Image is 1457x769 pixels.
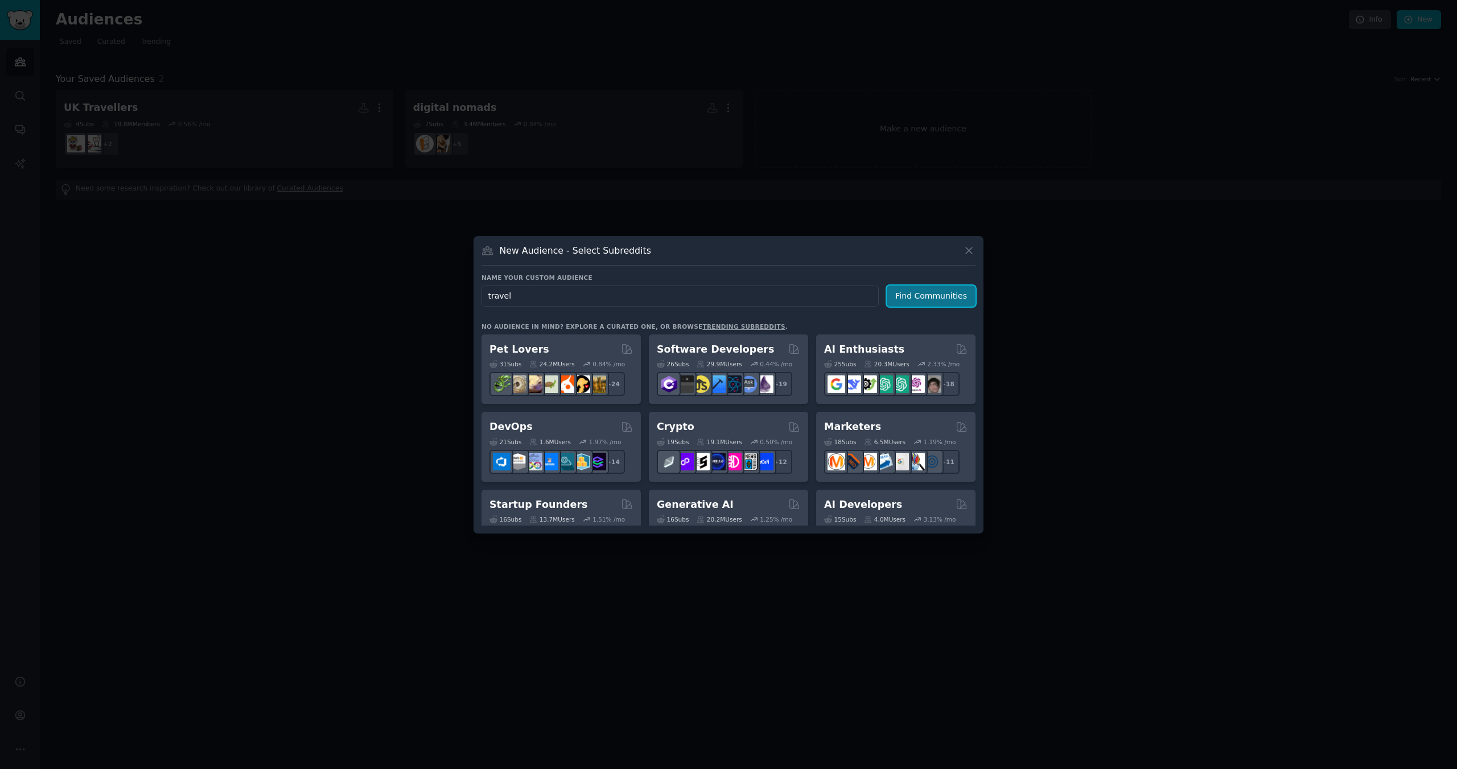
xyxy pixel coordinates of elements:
div: 31 Sub s [489,360,521,368]
img: DevOpsLinks [541,453,558,470]
div: 26 Sub s [657,360,689,368]
div: + 19 [768,372,792,396]
img: bigseo [843,453,861,470]
img: Docker_DevOps [525,453,542,470]
img: content_marketing [828,453,845,470]
img: AWS_Certified_Experts [509,453,526,470]
img: DeepSeek [843,375,861,393]
h2: Software Developers [657,342,774,357]
img: PetAdvice [573,375,590,393]
h2: Pet Lovers [489,342,549,357]
h2: Startup Founders [489,498,587,512]
div: 1.19 % /mo [924,438,956,446]
div: 1.51 % /mo [592,515,625,523]
div: + 11 [936,450,960,474]
img: ethfinance [660,453,678,470]
div: 18 Sub s [824,438,856,446]
img: defiblockchain [724,453,742,470]
img: defi_ [756,453,773,470]
img: leopardgeckos [525,375,542,393]
img: ArtificalIntelligence [923,375,941,393]
img: ballpython [509,375,526,393]
img: AskComputerScience [740,375,758,393]
img: elixir [756,375,773,393]
h2: AI Enthusiasts [824,342,904,357]
h2: AI Developers [824,498,902,512]
img: PlatformEngineers [588,453,606,470]
img: AItoolsCatalog [859,375,877,393]
div: 25 Sub s [824,360,856,368]
img: 0xPolygon [676,453,694,470]
div: 20.3M Users [864,360,909,368]
div: 0.50 % /mo [760,438,792,446]
button: Find Communities [887,286,976,307]
img: OnlineMarketing [923,453,941,470]
a: trending subreddits [702,323,785,330]
img: herpetology [493,375,511,393]
div: 29.9M Users [697,360,742,368]
div: + 18 [936,372,960,396]
h2: Marketers [824,420,881,434]
img: reactnative [724,375,742,393]
div: 1.6M Users [529,438,571,446]
div: 24.2M Users [529,360,574,368]
div: 2.33 % /mo [927,360,960,368]
div: + 12 [768,450,792,474]
img: cockatiel [557,375,574,393]
img: AskMarketing [859,453,877,470]
img: platformengineering [557,453,574,470]
img: GoogleGeminiAI [828,375,845,393]
div: 3.13 % /mo [924,515,956,523]
div: 16 Sub s [489,515,521,523]
h2: Crypto [657,420,694,434]
div: No audience in mind? Explore a curated one, or browse . [481,323,788,330]
div: 1.97 % /mo [589,438,622,446]
div: 0.84 % /mo [592,360,625,368]
div: 4.0M Users [864,515,906,523]
div: 13.7M Users [529,515,574,523]
img: iOSProgramming [708,375,726,393]
img: aws_cdk [573,453,590,470]
img: turtle [541,375,558,393]
img: dogbreed [588,375,606,393]
h2: DevOps [489,420,533,434]
div: 19.1M Users [697,438,742,446]
img: Emailmarketing [875,453,893,470]
img: software [676,375,694,393]
img: MarketingResearch [907,453,925,470]
div: 16 Sub s [657,515,689,523]
img: googleads [891,453,909,470]
img: ethstaker [692,453,710,470]
img: OpenAIDev [907,375,925,393]
img: azuredevops [493,453,511,470]
div: 6.5M Users [864,438,906,446]
div: + 24 [601,372,625,396]
img: CryptoNews [740,453,758,470]
div: 20.2M Users [697,515,742,523]
div: 21 Sub s [489,438,521,446]
img: learnjavascript [692,375,710,393]
img: web3 [708,453,726,470]
h2: Generative AI [657,498,734,512]
div: 0.44 % /mo [760,360,792,368]
div: 19 Sub s [657,438,689,446]
div: + 14 [601,450,625,474]
h3: New Audience - Select Subreddits [500,245,651,257]
div: 1.25 % /mo [760,515,792,523]
img: chatgpt_promptDesign [875,375,893,393]
h3: Name your custom audience [481,274,976,282]
input: Pick a short name, like "Digital Marketers" or "Movie-Goers" [481,286,879,307]
img: chatgpt_prompts_ [891,375,909,393]
div: 15 Sub s [824,515,856,523]
img: csharp [660,375,678,393]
